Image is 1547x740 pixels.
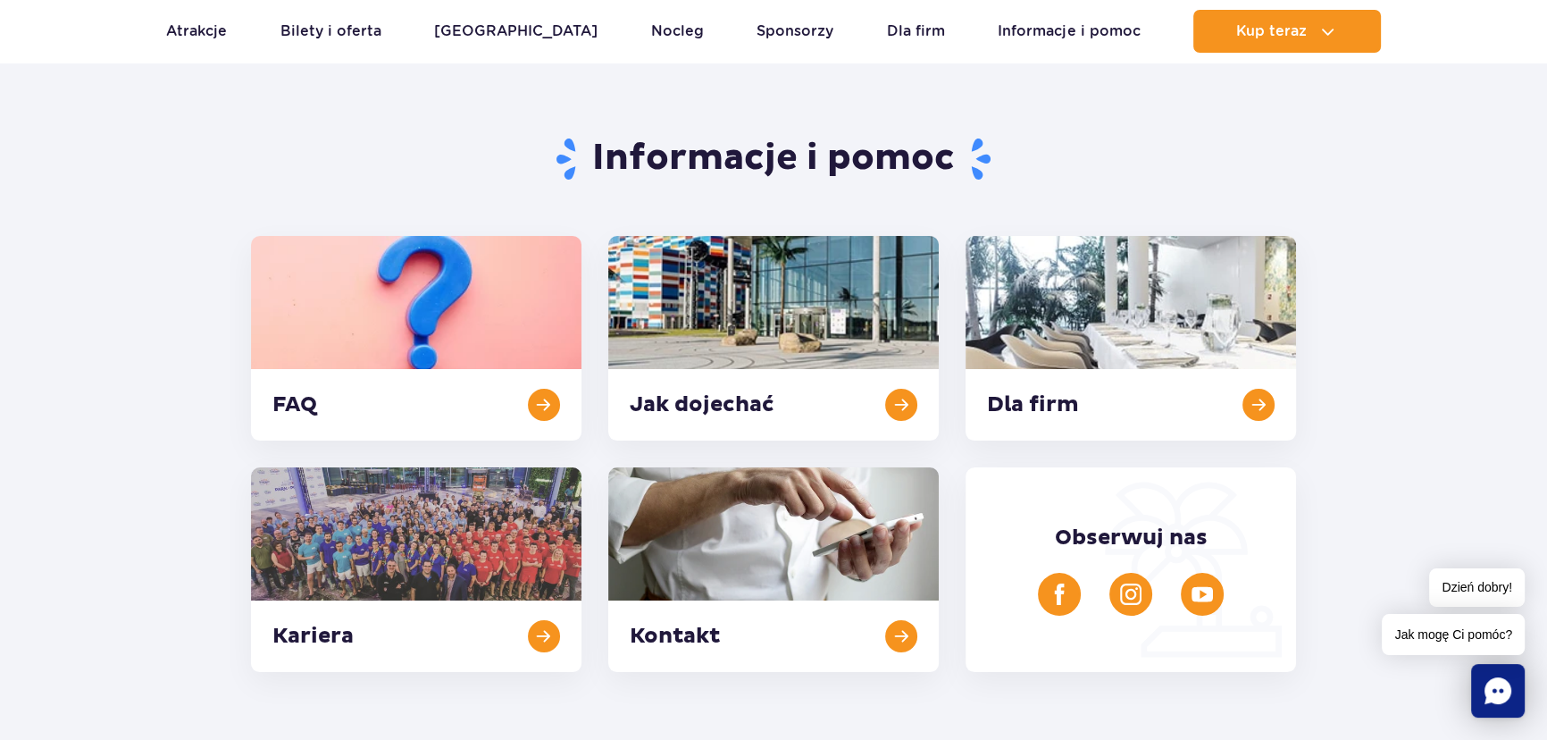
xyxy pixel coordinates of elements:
[251,136,1297,182] h1: Informacje i pomoc
[1235,23,1306,39] span: Kup teraz
[280,10,381,53] a: Bilety i oferta
[166,10,227,53] a: Atrakcje
[1120,584,1141,605] img: Instagram
[1193,10,1381,53] button: Kup teraz
[998,10,1140,53] a: Informacje i pomoc
[434,10,598,53] a: [GEOGRAPHIC_DATA]
[651,10,704,53] a: Nocleg
[1471,664,1525,718] div: Chat
[1055,525,1208,551] span: Obserwuj nas
[757,10,833,53] a: Sponsorzy
[1049,584,1070,605] img: Facebook
[1192,584,1213,605] img: YouTube
[1429,568,1525,607] span: Dzień dobry!
[1382,614,1525,655] span: Jak mogę Ci pomóc?
[887,10,945,53] a: Dla firm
